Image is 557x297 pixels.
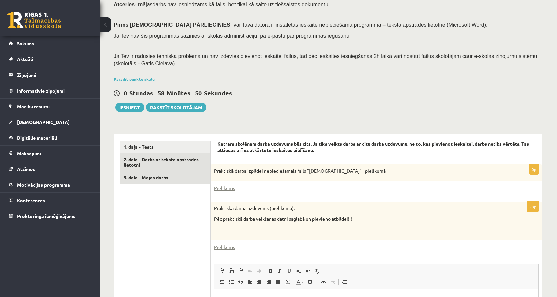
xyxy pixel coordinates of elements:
[214,216,505,222] p: Pēc praktiskā darba veikšanas datni saglabā un pievieno atbildei!!!
[17,56,33,62] span: Aktuāli
[214,205,505,212] p: Praktiskā darba uzdevums (pielikumā).
[217,141,529,153] strong: Katram skolēnam darba uzdevums būs cits. Ja tiks veikts darbs ar citu darba uzdevumu, ne to, kas ...
[245,267,255,275] a: Отменить (Ctrl+Z)
[328,278,338,286] a: Убрать ссылку
[305,278,317,286] a: Цвет фона
[529,164,539,175] p: 0p
[204,89,232,97] span: Sekundes
[9,177,92,192] a: Motivācijas programma
[226,267,236,275] a: Вставить только текст (Ctrl+Shift+V)
[255,267,264,275] a: Повторить (Ctrl+Y)
[284,267,294,275] a: Подчеркнутый (Ctrl+U)
[17,182,70,188] span: Motivācijas programma
[17,83,92,98] legend: Informatīvie ziņojumi
[17,197,45,203] span: Konferences
[114,22,230,28] span: Pirms [DEMOGRAPHIC_DATA] PĀRLIECINIES
[120,153,210,171] a: 2. daļa - Darbs ar teksta apstrādes lietotni
[255,278,264,286] a: По центру
[275,267,284,275] a: Курсив (Ctrl+I)
[158,89,164,97] span: 58
[9,161,92,177] a: Atzīmes
[9,51,92,67] a: Aktuāli
[9,114,92,130] a: [DEMOGRAPHIC_DATA]
[195,89,202,97] span: 50
[9,208,92,224] a: Proktoringa izmēģinājums
[217,278,226,286] a: Вставить / удалить нумерованный список
[7,12,61,28] a: Rīgas 1. Tālmācības vidusskola
[236,278,245,286] a: Цитата
[9,83,92,98] a: Informatīvie ziņojumi
[124,89,127,97] span: 0
[339,278,349,286] a: Вставить разрыв страницы для печати
[312,267,322,275] a: Убрать форматирование
[273,278,283,286] a: По ширине
[17,119,70,125] span: [DEMOGRAPHIC_DATA]
[114,2,330,7] span: - mājasdarbs nav iesniedzams kā fails, bet tikai kā saite uz tiešsaistes dokumentu.
[245,278,255,286] a: По левому краю
[17,213,75,219] span: Proktoringa izmēģinājums
[214,185,235,192] a: Pielikums
[527,201,539,212] p: 28p
[230,22,488,28] span: , vai Tavā datorā ir instalētas ieskaitē nepieciešamā programma – teksta apstrādes lietotne (Micr...
[114,2,135,7] b: Atceries
[9,130,92,145] a: Digitālie materiāli
[214,168,505,174] p: Praktiskā darba izpildei nepieciešamais fails "[DEMOGRAPHIC_DATA]" - pielikumā
[9,67,92,83] a: Ziņojumi
[264,278,273,286] a: По правому краю
[217,267,226,275] a: Вставить (Ctrl+V)
[9,99,92,114] a: Mācību resursi
[9,36,92,51] a: Sākums
[120,171,210,184] a: 3. daļa - Mājas darbs
[17,67,92,83] legend: Ziņojumi
[129,89,153,97] span: Stundas
[266,267,275,275] a: Полужирный (Ctrl+B)
[283,278,292,286] a: Математика
[114,76,155,82] a: Parādīt punktu skalu
[114,33,351,39] span: Ja Tev nav šīs programmas sazinies ar skolas administrāciju pa e-pastu par programmas iegūšanu.
[9,146,92,161] a: Maksājumi
[17,135,57,141] span: Digitālie materiāli
[115,103,144,112] button: Iesniegt
[319,278,328,286] a: Вставить/Редактировать ссылку (Ctrl+K)
[226,278,236,286] a: Вставить / удалить маркированный список
[214,244,235,251] a: Pielikums
[294,278,305,286] a: Цвет текста
[114,53,537,66] span: Ja Tev ir radusies tehniska problēma un nav izdevies pievienot ieskaitei failus, tad pēc ieskaite...
[17,103,50,109] span: Mācību resursi
[167,89,190,97] span: Minūtes
[294,267,303,275] a: Подстрочный индекс
[303,267,312,275] a: Надстрочный индекс
[146,103,206,112] a: Rakstīt skolotājam
[7,7,317,14] body: Визуальный текстовый редактор, wiswyg-editor-user-answer-47433926684640
[9,193,92,208] a: Konferences
[17,166,35,172] span: Atzīmes
[17,40,34,46] span: Sākums
[120,141,210,153] a: 1. daļa - Tests
[17,146,92,161] legend: Maksājumi
[236,267,245,275] a: Вставить из Word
